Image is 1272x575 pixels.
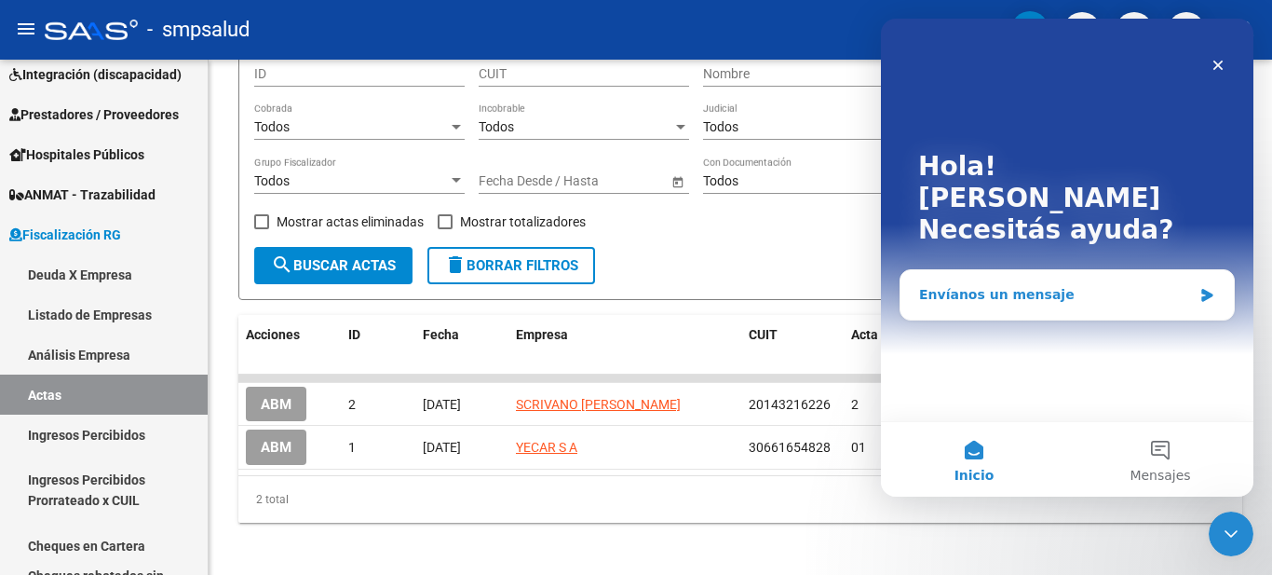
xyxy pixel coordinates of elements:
span: CUIT [749,327,778,342]
span: YECAR S A [516,440,577,455]
span: [DATE] [423,397,461,412]
button: Borrar Filtros [427,247,595,284]
div: 2 total [238,476,1242,523]
span: Todos [254,119,290,134]
button: Buscar Actas [254,247,413,284]
span: Fecha [423,327,459,342]
span: SCRIVANO [PERSON_NAME] [516,397,681,412]
iframe: Intercom live chat [1209,512,1253,556]
span: 01 [851,440,866,455]
mat-icon: search [271,253,293,276]
mat-icon: delete [444,253,467,276]
datatable-header-cell: Acciones [238,315,341,376]
span: Empresa [516,327,568,342]
span: ID [348,327,360,342]
iframe: Intercom live chat [881,19,1253,497]
datatable-header-cell: CUIT [741,315,844,376]
span: Todos [479,119,514,134]
span: Buscar Actas [271,257,396,274]
span: Acciones [246,327,300,342]
span: 1 [348,440,356,455]
input: Fecha inicio [479,173,547,189]
button: ABM [246,387,306,421]
span: 20143216226 [749,397,831,412]
input: Fecha fin [562,173,654,189]
button: ABM [246,430,306,464]
span: - smpsalud [147,9,250,50]
span: Fiscalización RG [9,225,121,245]
span: ABM [261,440,291,457]
span: 30661654828 [749,440,831,455]
span: Integración (discapacidad) [9,64,182,85]
span: ABM [261,396,291,413]
span: Mostrar totalizadores [460,211,586,233]
span: [DATE] [423,440,461,455]
span: Todos [703,173,738,188]
span: ANMAT - Trazabilidad [9,185,156,205]
span: Todos [254,173,290,188]
datatable-header-cell: Fecha [415,315,508,376]
span: Todos [703,119,738,134]
span: Acta [851,327,878,342]
button: Open calendar [668,171,687,191]
datatable-header-cell: ID [341,315,415,376]
span: 2 [348,397,356,412]
datatable-header-cell: Empresa [508,315,741,376]
datatable-header-cell: Acta [844,315,937,376]
span: 2 [851,397,859,412]
span: Prestadores / Proveedores [9,104,179,125]
mat-icon: menu [15,18,37,40]
span: Hospitales Públicos [9,144,144,165]
span: Mostrar actas eliminadas [277,211,424,233]
span: Borrar Filtros [444,257,578,274]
